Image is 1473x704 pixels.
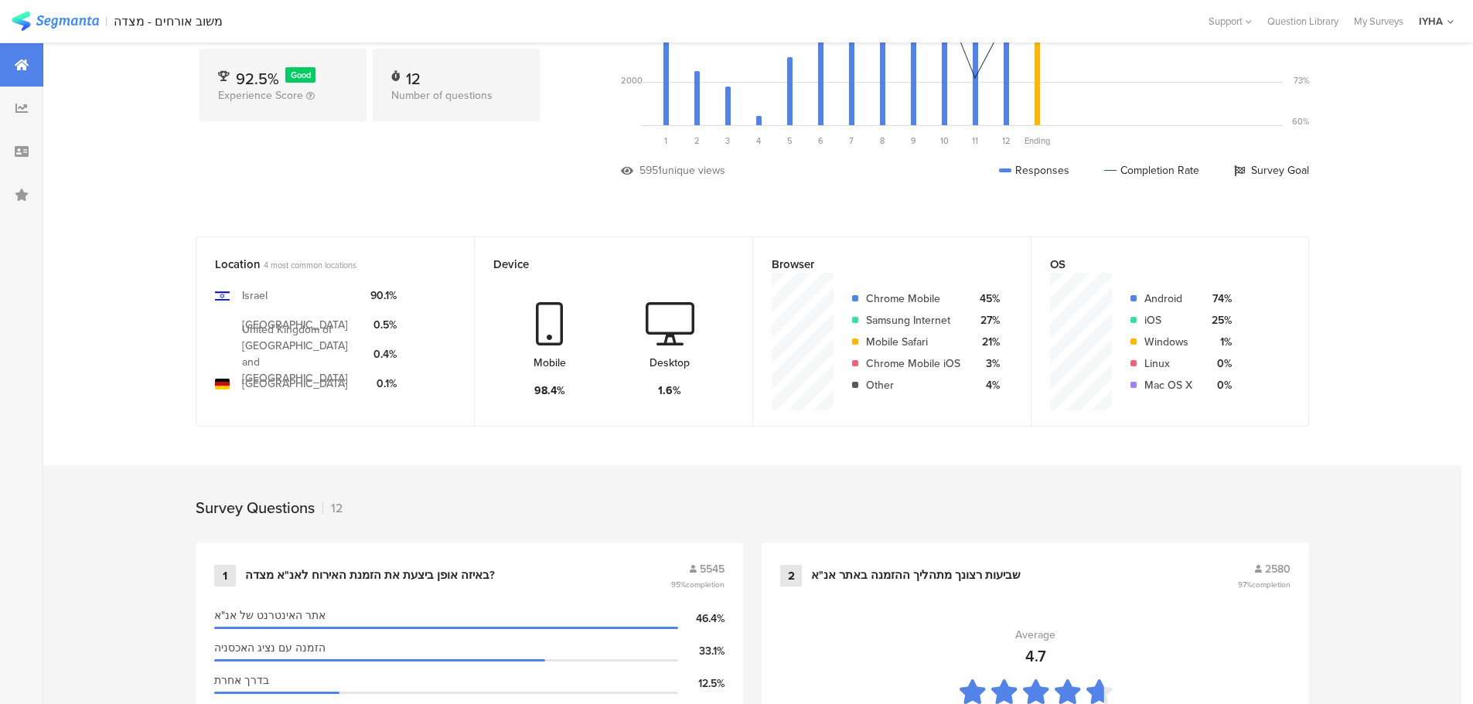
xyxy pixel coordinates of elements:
span: completion [686,579,725,590]
div: [GEOGRAPHIC_DATA] [242,376,348,392]
div: Android [1144,291,1192,307]
span: 2580 [1265,561,1291,577]
div: Linux [1144,355,1192,372]
span: 4 [756,134,761,147]
div: | [105,12,107,30]
div: [GEOGRAPHIC_DATA] [242,317,348,333]
div: Chrome Mobile [866,291,960,307]
span: 10 [940,134,949,147]
a: My Surveys [1346,14,1411,29]
span: 6 [818,134,823,147]
div: 1% [1205,334,1232,350]
span: completion [1252,579,1291,590]
div: 1.6% [658,383,681,399]
div: משוב אורחים - מצדה [114,14,223,29]
div: 3% [973,355,1000,372]
span: 1 [664,134,667,147]
div: Ending [1021,134,1052,147]
img: segmanta logo [12,12,99,31]
div: Browser [772,256,987,273]
span: 9 [911,134,916,147]
div: 5951 [639,162,662,179]
div: iOS [1144,312,1192,328]
span: 2 [694,134,700,147]
div: 2 [780,565,802,587]
div: OS [1050,256,1264,273]
div: Samsung Internet [866,312,960,328]
div: 33.1% [678,643,725,659]
span: 5 [787,134,793,147]
div: Mobile [534,355,566,371]
span: 97% [1238,579,1291,590]
div: 46.4% [678,610,725,627]
span: הזמנה עם נציג האכסניה [214,640,326,656]
div: Mobile Safari [866,334,960,350]
span: אתר האינטרנט של אנ"א [214,607,326,624]
div: 12 [406,67,421,83]
div: Chrome Mobile iOS [866,355,960,372]
div: Location [215,256,430,273]
div: Device [493,256,708,273]
div: באיזה אופן ביצעת את הזמנת האירוח לאנ"א מצדה? [245,568,495,583]
a: Question Library [1260,14,1346,29]
div: 0.5% [370,317,397,333]
div: IYHA [1419,14,1443,29]
div: 73% [1294,74,1309,87]
div: שביעות רצונך מתהליך ההזמנה באתר אנ"א [811,568,1021,583]
div: Survey Goal [1234,162,1309,179]
span: 3 [725,134,730,147]
div: 1 [214,565,236,587]
div: 2000 [621,74,643,87]
div: 0% [1205,355,1232,372]
div: 27% [973,312,1000,328]
span: 5545 [700,561,725,577]
div: 0.4% [370,346,397,362]
div: 25% [1205,312,1232,328]
span: 8 [880,134,885,147]
span: 12 [1002,134,1011,147]
div: Desktop [650,355,690,371]
div: Support [1209,9,1252,33]
div: 90.1% [370,287,397,304]
div: 0.1% [370,376,397,392]
div: unique views [662,162,725,179]
span: בדרך אחרת [214,672,269,689]
div: 4.7 [1025,644,1046,668]
div: Completion Rate [1104,162,1199,179]
div: Israel [242,287,268,304]
div: 4% [973,377,1000,393]
div: Other [866,377,960,393]
div: 12.5% [678,675,725,692]
span: Experience Score [218,87,303,104]
span: 4 most common locations [264,259,356,271]
span: 11 [972,134,978,147]
div: Survey Questions [196,496,315,519]
div: 21% [973,334,1000,350]
span: 7 [849,134,854,147]
div: 74% [1205,291,1232,307]
div: 98.4% [534,383,565,399]
div: Windows [1144,334,1192,350]
div: Average [1015,627,1055,643]
div: United Kingdom of [GEOGRAPHIC_DATA] and [GEOGRAPHIC_DATA] [242,321,358,386]
span: 92.5% [236,67,279,90]
div: 0% [1205,377,1232,393]
div: Mac OS X [1144,377,1192,393]
div: 60% [1292,115,1309,128]
div: 45% [973,291,1000,307]
span: 95% [671,579,725,590]
span: Good [291,69,311,81]
div: 12 [322,499,343,517]
span: Number of questions [391,87,493,104]
div: Responses [999,162,1069,179]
